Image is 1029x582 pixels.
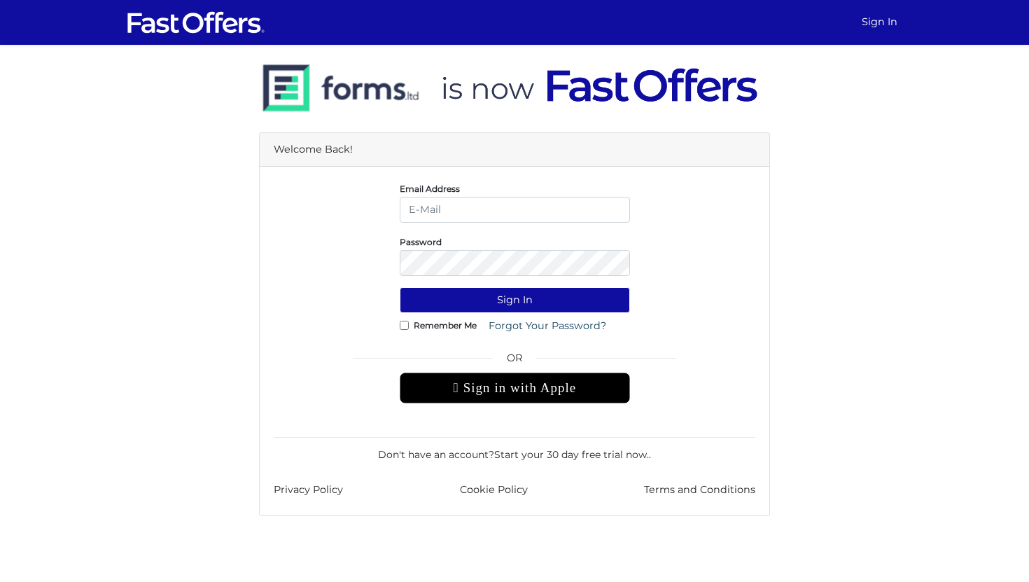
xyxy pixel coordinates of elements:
a: Privacy Policy [274,482,343,498]
label: Email Address [400,187,460,190]
div: Sign in with Apple [400,373,630,403]
label: Remember Me [414,324,477,327]
span: OR [400,350,630,373]
a: Cookie Policy [460,482,528,498]
a: Terms and Conditions [644,482,755,498]
a: Start your 30 day free trial now. [494,448,649,461]
label: Password [400,240,442,244]
a: Sign In [856,8,903,36]
input: E-Mail [400,197,630,223]
div: Welcome Back! [260,133,769,167]
div: Don't have an account? . [274,437,755,462]
a: Forgot Your Password? [479,313,615,339]
button: Sign In [400,287,630,313]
